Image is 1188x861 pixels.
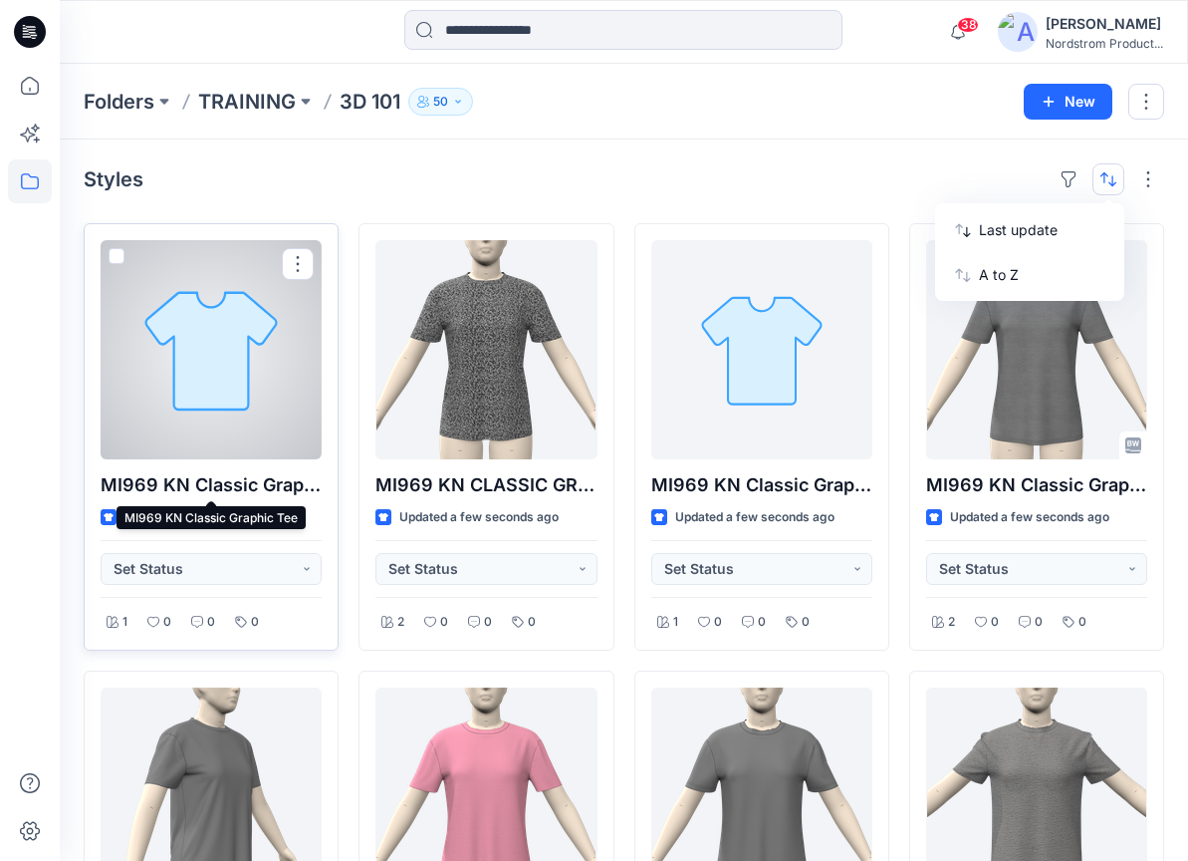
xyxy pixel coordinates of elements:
[375,240,596,459] a: MI969 KN CLASSIC GRAPHIC TEE RV
[1024,84,1112,120] button: New
[340,88,400,116] p: 3D 101
[251,612,259,633] p: 0
[1035,612,1043,633] p: 0
[163,612,171,633] p: 0
[198,88,296,116] a: TRAINING
[651,240,872,459] a: MI969 KN Classic Graphic Tee MK
[758,612,766,633] p: 0
[124,507,284,528] p: Updated a few seconds ago
[979,264,1104,285] p: A to Z
[991,612,999,633] p: 0
[950,507,1109,528] p: Updated a few seconds ago
[84,167,143,191] h4: Styles
[101,240,322,459] a: MI969 KN Classic Graphic Tee
[675,507,834,528] p: Updated a few seconds ago
[926,471,1147,499] p: MI969 KN Classic Graphic Tee IH
[957,17,979,33] span: 38
[673,612,678,633] p: 1
[714,612,722,633] p: 0
[948,612,955,633] p: 2
[207,612,215,633] p: 0
[802,612,810,633] p: 0
[484,612,492,633] p: 0
[433,91,448,113] p: 50
[1078,612,1086,633] p: 0
[84,88,154,116] a: Folders
[399,507,559,528] p: Updated a few seconds ago
[122,612,127,633] p: 1
[926,240,1147,459] a: MI969 KN Classic Graphic Tee IH
[1046,12,1163,36] div: [PERSON_NAME]
[408,88,473,116] button: 50
[998,12,1038,52] img: avatar
[1046,36,1163,51] div: Nordstrom Product...
[375,471,596,499] p: MI969 KN CLASSIC GRAPHIC TEE RV
[101,471,322,499] p: MI969 KN Classic Graphic Tee
[528,612,536,633] p: 0
[440,612,448,633] p: 0
[397,612,404,633] p: 2
[651,471,872,499] p: MI969 KN Classic Graphic Tee MK
[979,219,1104,240] p: Last update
